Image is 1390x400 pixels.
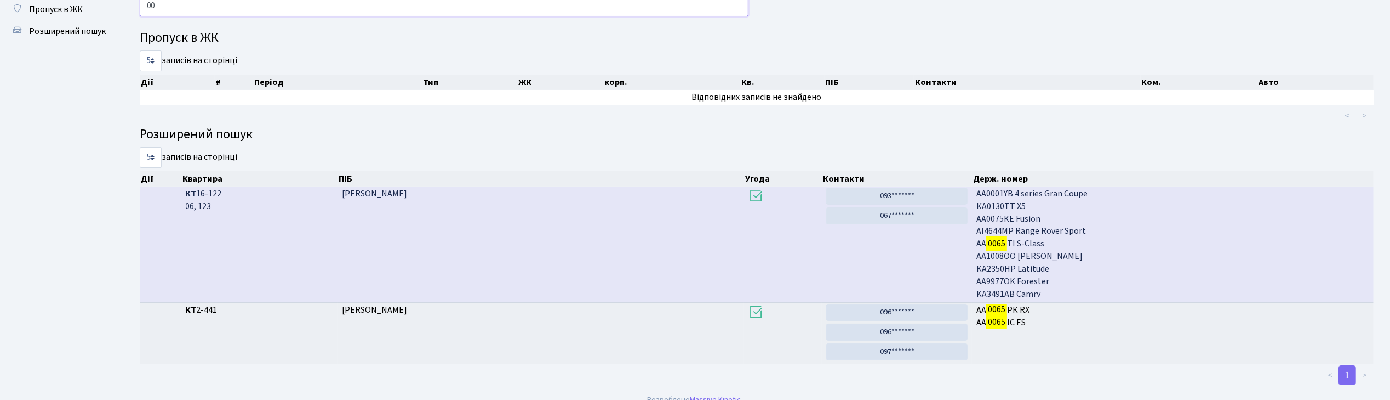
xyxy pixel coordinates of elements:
b: КТ [186,304,197,316]
a: Розширений пошук [5,20,115,42]
th: Контакти [914,75,1140,90]
mark: 0065 [986,236,1007,251]
span: [PERSON_NAME] [342,304,407,316]
a: 1 [1338,365,1356,385]
span: Розширений пошук [29,25,106,37]
span: Пропуск в ЖК [29,3,83,15]
span: 2-441 [186,304,334,317]
th: Держ. номер [972,171,1374,187]
th: Контакти [822,171,973,187]
th: Угода [745,171,822,187]
th: Дії [140,171,181,187]
th: Авто [1257,75,1374,90]
span: 16-122 06, 123 [186,188,334,213]
th: # [215,75,253,90]
span: AA0001YB 4 series Gran Coupe КА0130ТТ X5 АА0075КЕ Fusion AI4644MP Range Rover Sport AA TI S-Class... [976,188,1369,297]
th: Кв. [740,75,824,90]
mark: 0065 [986,302,1007,317]
th: Період [253,75,422,90]
span: [PERSON_NAME] [342,188,407,200]
label: записів на сторінці [140,50,237,71]
mark: 0065 [986,314,1007,330]
label: записів на сторінці [140,147,237,168]
th: ЖК [517,75,603,90]
span: АА РК RX АА ІС ES [976,304,1369,329]
h4: Пропуск в ЖК [140,30,1374,46]
b: КТ [186,188,197,200]
td: Відповідних записів не знайдено [140,90,1374,105]
th: ПІБ [825,75,914,90]
th: Тип [422,75,517,90]
select: записів на сторінці [140,50,162,71]
th: Квартира [181,171,338,187]
h4: Розширений пошук [140,127,1374,143]
select: записів на сторінці [140,147,162,168]
th: ПІБ [338,171,744,187]
th: Ком. [1141,75,1258,90]
th: Дії [140,75,215,90]
th: корп. [603,75,741,90]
